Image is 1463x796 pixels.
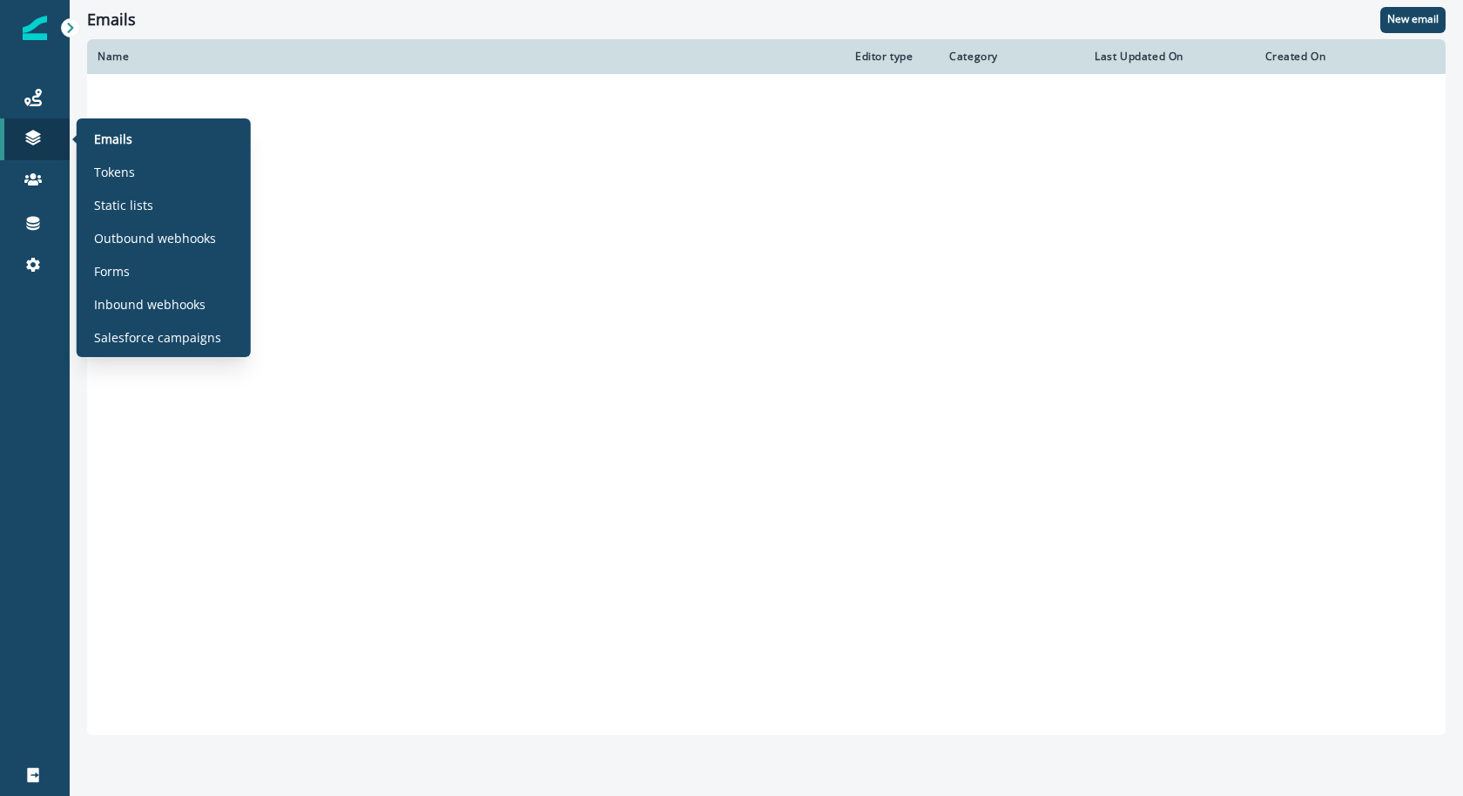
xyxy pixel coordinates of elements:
p: Tokens [94,163,135,181]
p: Inbound webhooks [94,295,206,314]
p: Static lists [94,196,153,214]
div: Name [98,50,834,64]
button: New email [1380,7,1446,33]
a: Salesforce campaigns [84,324,244,350]
a: Outbound webhooks [84,225,244,251]
a: Forms [84,258,244,284]
div: Last Updated On [1095,50,1244,64]
a: Tokens [84,159,244,185]
a: Static lists [84,192,244,218]
img: Inflection [23,16,47,40]
div: Editor type [855,50,928,64]
a: Inbound webhooks [84,291,244,317]
p: Forms [94,262,130,280]
div: Category [949,50,1074,64]
p: Salesforce campaigns [94,328,221,347]
p: Emails [94,130,132,148]
a: Emails [84,125,244,152]
p: New email [1387,13,1439,25]
p: Outbound webhooks [94,229,216,247]
div: Created On [1265,50,1415,64]
h1: Emails [87,10,136,30]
